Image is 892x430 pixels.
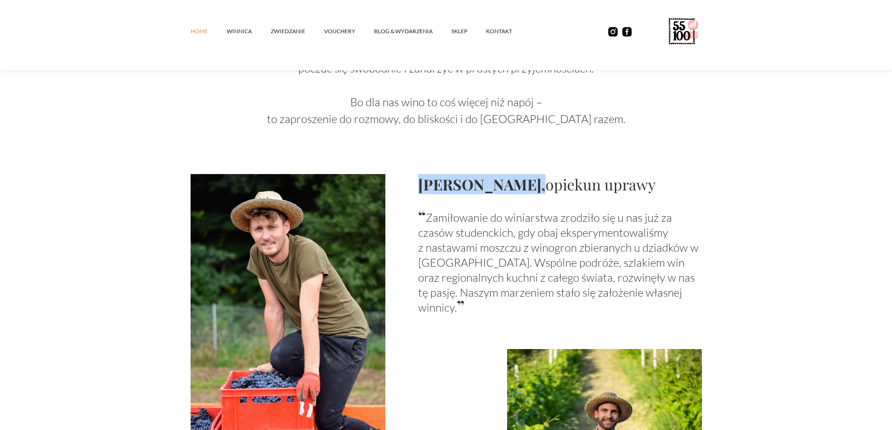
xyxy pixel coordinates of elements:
[486,17,531,45] a: kontakt
[271,17,324,45] a: ZWIEDZANIE
[457,295,464,315] strong: ”
[374,17,451,45] a: Blog & Wydarzenia
[227,17,271,45] a: winnica
[451,17,486,45] a: SKLEP
[191,17,227,45] a: Home
[418,174,546,194] strong: [PERSON_NAME],
[324,17,374,45] a: vouchery
[418,174,702,194] h2: opiekun uprawy
[418,205,426,226] strong: “
[418,208,702,315] p: Zamiłowanie do winiarstwa zrodziło się u nas już za czasów studenckich, gdy obaj eksperymentowali...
